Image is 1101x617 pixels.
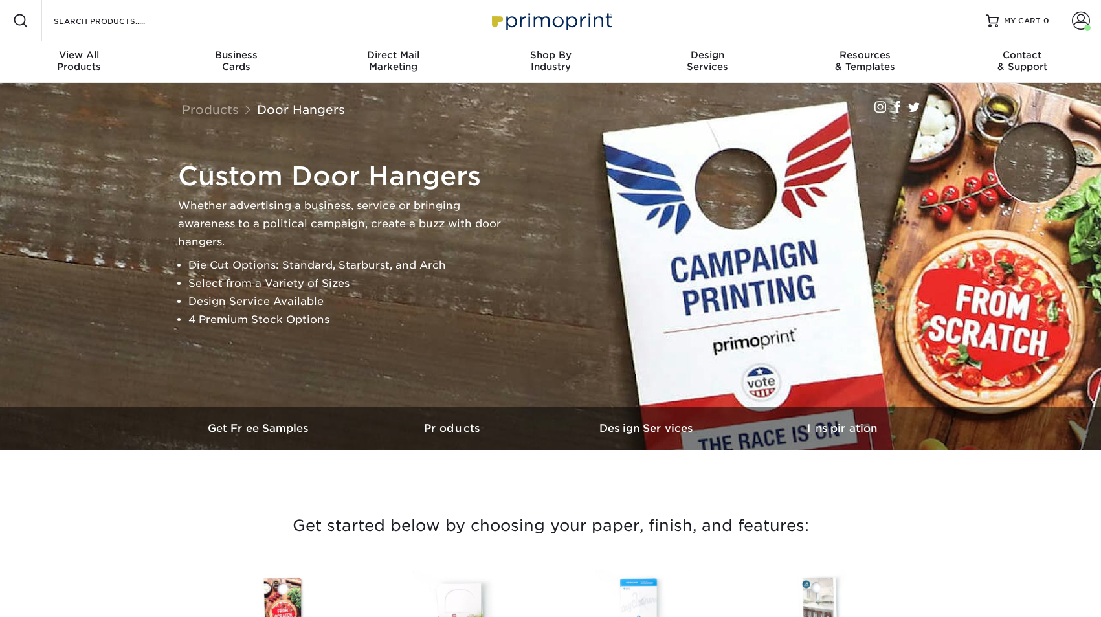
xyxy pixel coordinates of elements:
h3: Get Free Samples [162,422,357,434]
span: Contact [944,49,1101,61]
span: Direct Mail [315,49,472,61]
a: View AllProducts [1,41,158,83]
h3: Products [357,422,551,434]
li: Select from a Variety of Sizes [188,275,502,293]
img: Primoprint [486,6,616,34]
a: Get Free Samples [162,407,357,450]
span: 0 [1043,16,1049,25]
a: Design Services [551,407,745,450]
a: DesignServices [629,41,786,83]
a: Inspiration [745,407,939,450]
span: Resources [786,49,944,61]
div: & Templates [786,49,944,73]
div: Industry [472,49,629,73]
span: Business [157,49,315,61]
p: Whether advertising a business, service or bringing awareness to a political campaign, create a b... [178,197,502,251]
a: Contact& Support [944,41,1101,83]
a: Products [357,407,551,450]
li: Design Service Available [188,293,502,311]
a: Door Hangers [257,102,345,117]
h1: Custom Door Hangers [178,161,502,192]
span: View All [1,49,158,61]
a: BusinessCards [157,41,315,83]
li: 4 Premium Stock Options [188,311,502,329]
span: MY CART [1004,16,1041,27]
input: SEARCH PRODUCTS..... [52,13,179,28]
a: Shop ByIndustry [472,41,629,83]
h3: Inspiration [745,422,939,434]
div: & Support [944,49,1101,73]
a: Resources& Templates [786,41,944,83]
div: Products [1,49,158,73]
div: Marketing [315,49,472,73]
h3: Design Services [551,422,745,434]
a: Direct MailMarketing [315,41,472,83]
div: Cards [157,49,315,73]
span: Shop By [472,49,629,61]
span: Design [629,49,786,61]
h3: Get started below by choosing your paper, finish, and features: [172,497,929,555]
li: Die Cut Options: Standard, Starburst, and Arch [188,256,502,275]
a: Products [182,102,239,117]
div: Services [629,49,786,73]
